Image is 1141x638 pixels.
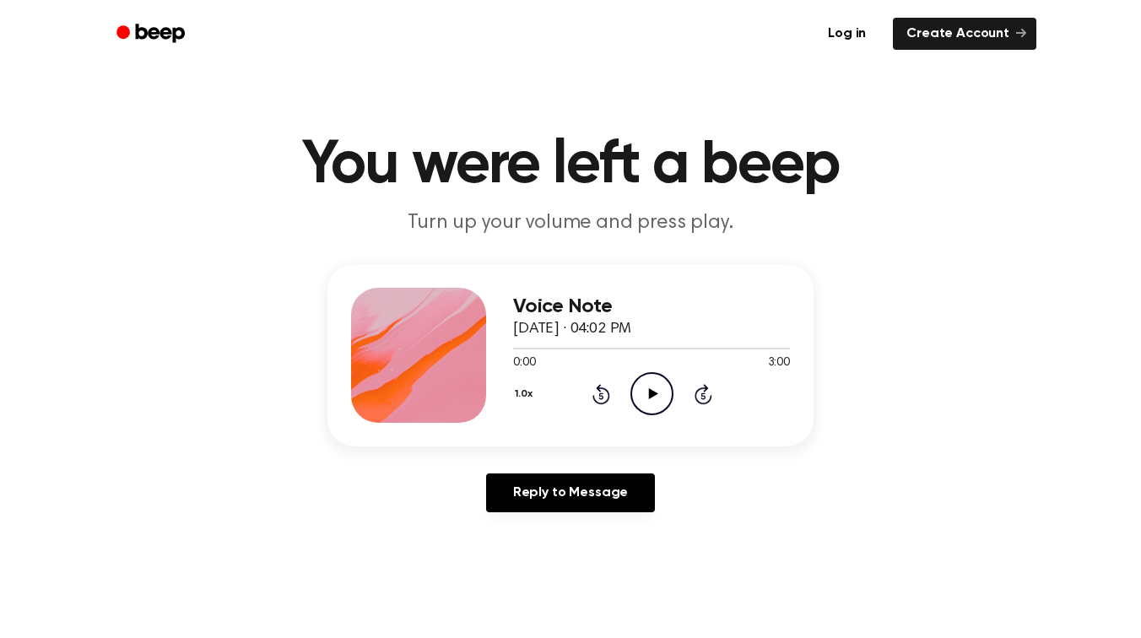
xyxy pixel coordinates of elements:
span: 0:00 [513,354,535,372]
a: Reply to Message [486,473,655,512]
button: 1.0x [513,380,538,408]
h3: Voice Note [513,295,790,318]
a: Beep [105,18,200,51]
span: [DATE] · 04:02 PM [513,322,631,337]
a: Log in [811,14,883,53]
h1: You were left a beep [138,135,1003,196]
a: Create Account [893,18,1036,50]
span: 3:00 [768,354,790,372]
p: Turn up your volume and press play. [246,209,895,237]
